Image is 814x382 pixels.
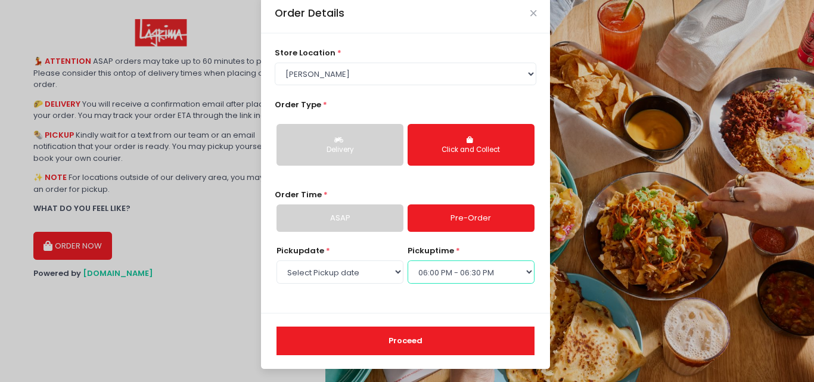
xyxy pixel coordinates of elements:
a: Pre-Order [408,204,535,232]
button: Close [530,10,536,16]
a: ASAP [276,204,403,232]
span: Pickup date [276,245,324,256]
span: Order Type [275,99,321,110]
div: Click and Collect [416,145,526,156]
span: Order Time [275,189,322,200]
span: store location [275,47,335,58]
button: Delivery [276,124,403,166]
div: Delivery [285,145,395,156]
div: Order Details [275,5,344,21]
button: Proceed [276,327,535,355]
button: Click and Collect [408,124,535,166]
span: pickup time [408,245,454,256]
